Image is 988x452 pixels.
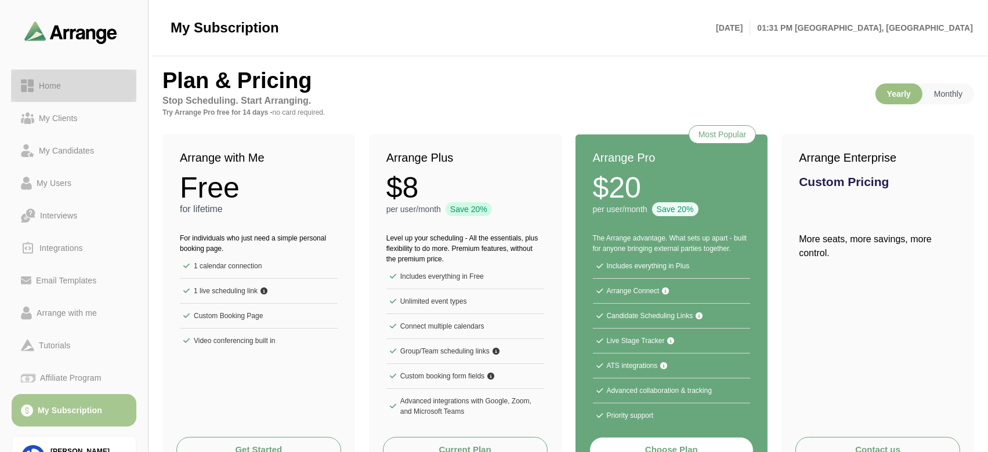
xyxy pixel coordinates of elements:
div: Email Templates [31,274,101,287]
strong: $20 [593,173,641,202]
p: per user/month [386,203,441,215]
div: Home [34,79,66,93]
li: Advanced integrations with Google, Zoom, and Microsoft Teams [386,389,544,424]
p: The Arrange advantage. What sets up apart - built for anyone bringing external parties together. [593,233,751,254]
li: Advanced collaboration & tracking [593,378,751,403]
p: Monthly [922,83,974,104]
a: Interviews [12,199,136,232]
li: Unlimited event types [386,289,544,314]
div: Affiliate Program [35,371,106,385]
h2: Arrange Plus [386,149,544,166]
li: Custom Booking Page [180,304,338,329]
li: ATS integrations [593,353,751,378]
p: Yearly [875,83,922,104]
li: Group/Team scheduling links [386,339,544,364]
li: Video conferencing built in [180,329,338,353]
div: Save 20% [652,202,699,216]
a: My Clients [12,102,136,134]
li: 1 calendar connection [180,254,338,279]
a: My Candidates [12,134,136,167]
li: Candidate Scheduling Links [593,304,751,329]
h2: Plan & Pricing [162,70,511,92]
li: Custom booking form fields [386,364,544,389]
a: Email Templates [12,264,136,297]
h2: Arrange Pro [593,149,751,166]
div: Interviews [35,209,82,223]
div: Most Popular [689,125,756,144]
li: Includes everything in Free [386,264,544,289]
p: More seats, more savings, more control. [799,232,957,260]
div: Tutorials [34,338,75,352]
p: Level up your scheduling - All the essentials, plus flexibility to do more. Premium features, wit... [386,233,544,264]
li: Live Stage Tracker [593,329,751,353]
img: arrangeai-name-small-logo.4d2b8aee.svg [24,21,117,43]
p: [DATE] [716,21,750,35]
li: Includes everything in Plus [593,254,751,279]
li: 1 live scheduling link [180,279,338,304]
a: Tutorials [12,329,136,362]
a: Integrations [12,232,136,264]
a: Affiliate Program [12,362,136,394]
p: Stop Scheduling. Start Arranging. [162,94,511,108]
p: Try Arrange Pro free for 14 days - [162,108,511,117]
div: Integrations [35,241,88,255]
a: Arrange with me [12,297,136,329]
li: Connect multiple calendars [386,314,544,339]
p: per user/month [593,203,647,215]
div: Arrange with me [32,306,102,320]
a: My Subscription [12,394,136,427]
span: My Subscription [171,19,279,37]
p: for lifetime [180,202,338,216]
div: My Candidates [34,144,99,158]
div: My Subscription [33,403,107,417]
p: 01:31 PM [GEOGRAPHIC_DATA], [GEOGRAPHIC_DATA] [750,21,973,35]
h2: Arrange Enterprise [799,149,957,166]
p: For individuals who just need a simple personal booking page. [180,233,338,254]
li: Arrange Connect [593,279,751,304]
h3: Custom Pricing [799,176,957,188]
strong: $8 [386,173,419,202]
strong: Free [180,173,240,202]
span: no card required. [273,108,325,116]
div: My Users [32,176,76,190]
div: My Clients [34,111,82,125]
h2: Arrange with Me [180,149,338,166]
div: Save 20% [446,202,492,216]
li: Priority support [593,403,751,428]
a: My Users [12,167,136,199]
a: Home [12,70,136,102]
